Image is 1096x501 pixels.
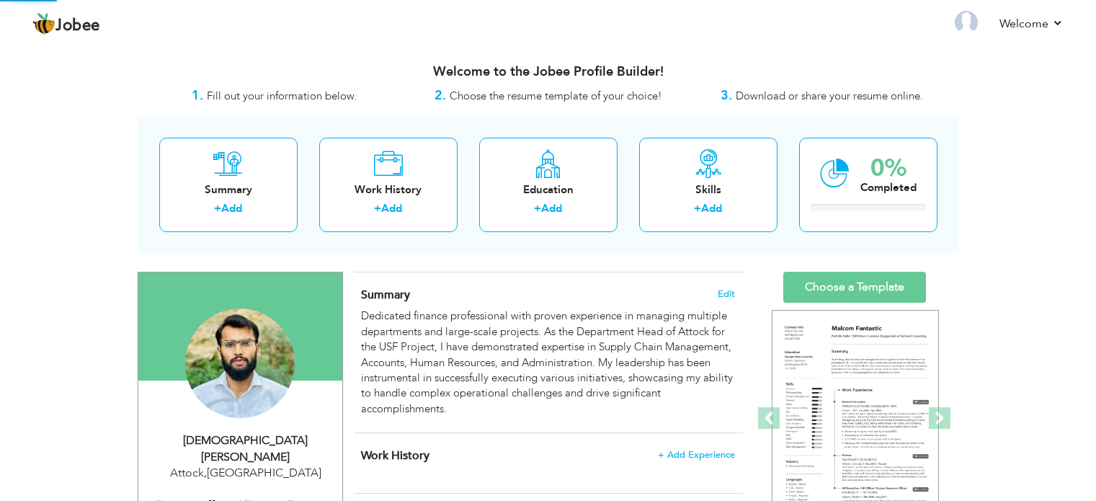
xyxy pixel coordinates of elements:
[860,180,917,195] div: Completed
[651,182,766,198] div: Skills
[361,288,734,302] h4: Adding a summary is a quick and easy way to highlight your experience and interests.
[192,87,203,105] strong: 1.
[381,201,402,216] a: Add
[736,89,923,103] span: Download or share your resume online.
[955,11,978,34] img: Profile Img
[374,201,381,216] label: +
[541,201,562,216] a: Add
[658,450,735,460] span: + Add Experience
[207,89,357,103] span: Fill out your information below.
[721,87,732,105] strong: 3.
[999,15,1064,32] a: Welcome
[361,448,429,464] span: Work History
[32,12,55,35] img: jobee.io
[435,87,446,105] strong: 2.
[214,201,221,216] label: +
[694,201,701,216] label: +
[149,465,342,482] div: Attock [GEOGRAPHIC_DATA]
[783,272,926,303] a: Choose a Template
[149,433,342,466] div: [DEMOGRAPHIC_DATA][PERSON_NAME]
[221,201,242,216] a: Add
[138,65,959,79] h3: Welcome to the Jobee Profile Builder!
[171,182,286,198] div: Summary
[331,182,446,198] div: Work History
[450,89,662,103] span: Choose the resume template of your choice!
[534,201,541,216] label: +
[32,12,100,35] a: Jobee
[860,156,917,180] div: 0%
[361,309,734,417] div: Dedicated finance professional with proven experience in managing multiple departments and large-...
[361,448,734,463] h4: This helps to show the companies you have worked for.
[185,309,295,418] img: Muhammad Umer Mujahid
[204,465,207,481] span: ,
[718,289,735,299] span: Edit
[491,182,606,198] div: Education
[55,18,100,34] span: Jobee
[361,287,410,303] span: Summary
[701,201,722,216] a: Add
